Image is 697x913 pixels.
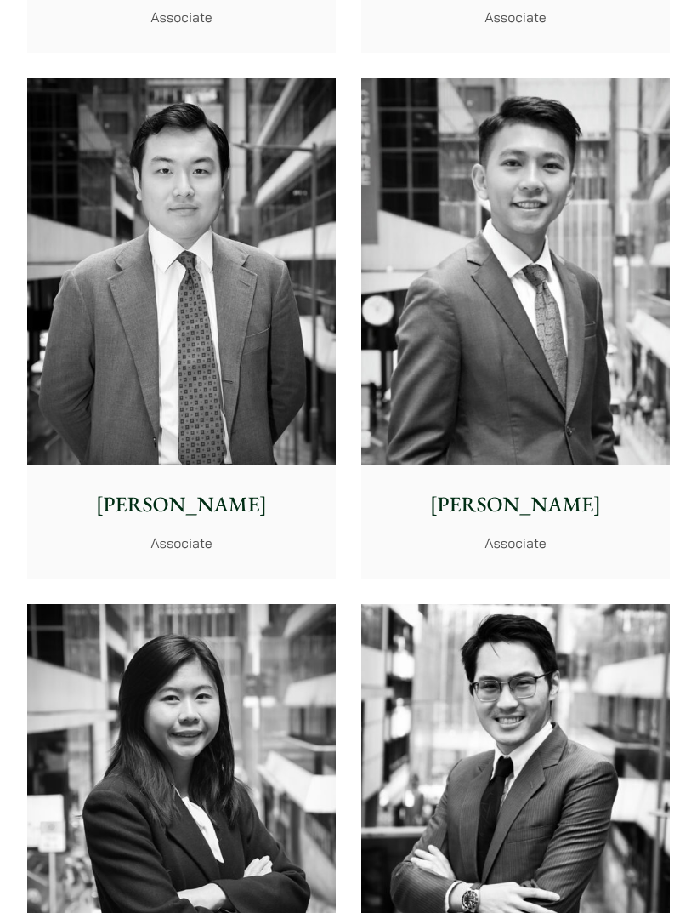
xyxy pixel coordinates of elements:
p: Associate [39,7,323,27]
a: [PERSON_NAME] Associate [27,78,336,579]
p: Associate [39,533,323,553]
p: [PERSON_NAME] [373,489,657,521]
a: [PERSON_NAME] Associate [361,78,670,579]
p: [PERSON_NAME] [39,489,323,521]
p: Associate [373,533,657,553]
p: Associate [373,7,657,27]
